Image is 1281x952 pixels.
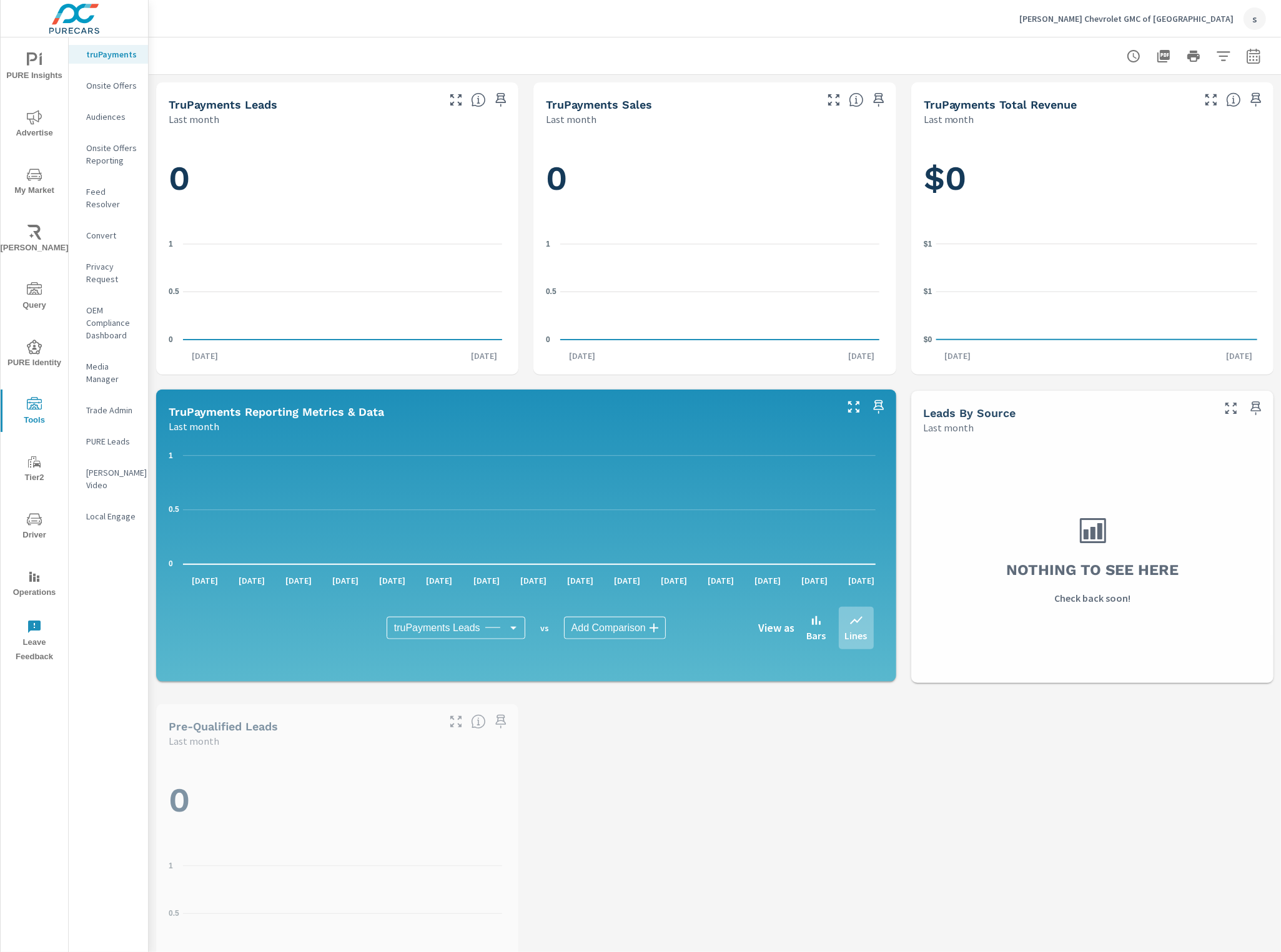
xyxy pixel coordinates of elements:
span: My Market [4,167,64,198]
text: 0 [546,335,550,344]
p: [DATE] [462,350,506,362]
text: 1 [169,451,173,460]
div: [PERSON_NAME] Video [69,463,148,494]
p: [DATE] [793,574,836,587]
span: Driver [4,512,64,542]
text: 0.5 [546,287,556,296]
button: Make Fullscreen [1201,90,1221,110]
p: [DATE] [183,574,227,587]
p: Media Manager [86,360,138,385]
p: Check back soon! [1054,591,1130,606]
p: Onsite Offers Reporting [86,142,138,167]
text: $0 [924,335,932,343]
h5: truPayments Reporting Metrics & Data [169,405,384,418]
p: vs [525,622,564,634]
p: Last month [169,734,219,748]
h3: Nothing to see here [1006,559,1179,581]
span: A basic review has been done and approved the credit worthiness of the lead by the configured cre... [471,714,486,729]
button: Make Fullscreen [844,397,864,417]
p: Last month [169,419,219,434]
div: truPayments Leads [387,617,525,639]
span: Advertise [4,110,64,140]
p: Onsite Offers [86,79,138,92]
p: Last month [924,420,974,435]
h5: truPayments Sales [546,98,652,111]
p: Privacy Request [86,260,138,285]
span: Query [4,282,64,313]
p: [DATE] [558,574,602,587]
p: [DATE] [936,350,979,362]
p: [DATE] [370,574,414,587]
div: Trade Admin [69,401,148,420]
p: [DATE] [465,574,508,587]
p: Local Engage [86,510,138,523]
span: Save this to your personalized report [491,712,511,732]
div: Audiences [69,107,148,126]
span: Save this to your personalized report [1246,398,1266,418]
span: Save this to your personalized report [869,90,889,110]
p: [DATE] [840,350,884,362]
text: 1 [169,240,173,248]
text: 0.5 [169,506,179,514]
span: Save this to your personalized report [869,397,889,417]
h5: truPayments Total Revenue [924,98,1077,111]
button: Make Fullscreen [1221,398,1241,418]
p: Last month [169,112,219,127]
p: [DATE] [230,574,274,587]
span: Leave Feedback [4,619,64,664]
div: OEM Compliance Dashboard [69,301,148,345]
p: [DATE] [699,574,743,587]
div: nav menu [1,37,68,669]
text: $1 [924,287,932,296]
text: 1 [169,861,173,870]
h6: View as [758,622,794,634]
p: Last month [546,112,596,127]
p: Convert [86,229,138,242]
p: truPayments [86,48,138,61]
div: s [1244,7,1266,30]
p: Lines [845,628,868,643]
p: [DATE] [605,574,649,587]
button: "Export Report to PDF" [1151,44,1176,69]
div: Feed Resolver [69,182,148,213]
span: Add Comparison [571,622,646,634]
p: Feed Resolver [86,185,138,210]
p: [DATE] [324,574,367,587]
h5: Pre-Qualified Leads [169,720,278,733]
p: OEM Compliance Dashboard [86,304,138,341]
text: $1 [924,239,932,248]
text: 1 [546,240,550,248]
p: Audiences [86,110,138,123]
h1: 0 [169,779,506,822]
span: Tier2 [4,454,64,485]
div: Privacy Request [69,257,148,288]
h1: 0 [169,157,506,200]
div: Onsite Offers [69,76,148,95]
h1: $0 [924,157,1261,200]
button: Make Fullscreen [824,90,844,110]
span: truPayments Leads [394,622,480,634]
text: 0.5 [169,287,179,296]
p: [PERSON_NAME] Video [86,466,138,491]
span: The number of truPayments leads. [471,92,486,107]
button: Print Report [1181,44,1206,69]
text: 0 [169,560,173,569]
span: Save this to your personalized report [491,90,511,110]
text: 0 [169,335,173,344]
div: Onsite Offers Reporting [69,139,148,170]
p: Trade Admin [86,404,138,416]
p: [DATE] [560,350,604,362]
h5: Leads By Source [924,406,1016,420]
span: Save this to your personalized report [1246,90,1266,110]
h5: truPayments Leads [169,98,277,111]
p: [DATE] [1217,350,1261,362]
p: Bars [807,628,826,643]
h1: 0 [546,157,883,200]
span: Number of sales matched to a truPayments lead. [Source: This data is sourced from the dealer's DM... [849,92,864,107]
button: Make Fullscreen [446,712,466,732]
div: PURE Leads [69,432,148,451]
div: Media Manager [69,357,148,388]
span: PURE Insights [4,52,64,83]
div: truPayments [69,45,148,64]
p: [DATE] [746,574,789,587]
